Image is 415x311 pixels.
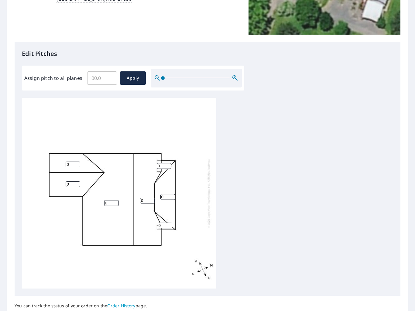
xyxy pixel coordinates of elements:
span: Apply [125,74,141,82]
p: You can track the status of your order on the page. [15,303,178,309]
label: Assign pitch to all planes [24,74,82,82]
p: Edit Pitches [22,49,393,58]
button: Apply [120,71,146,85]
a: Order History [107,303,135,309]
input: 00.0 [87,70,117,87]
